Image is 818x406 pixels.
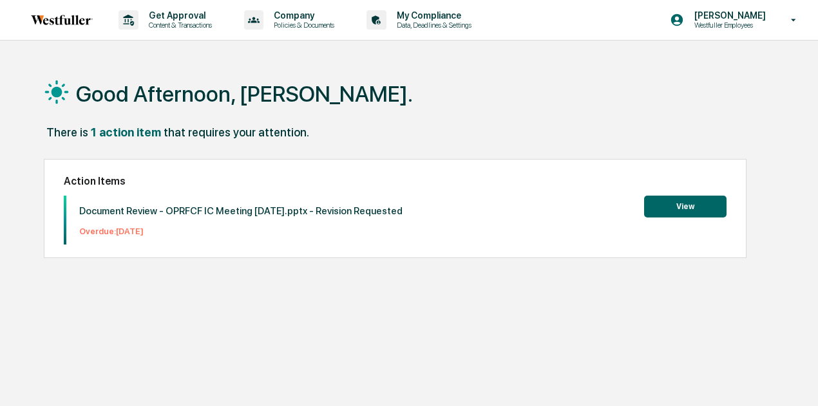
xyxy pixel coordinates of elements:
[164,125,309,139] div: that requires your attention.
[138,21,218,30] p: Content & Transactions
[79,226,403,236] p: Overdue: [DATE]
[263,10,341,21] p: Company
[46,125,88,139] div: There is
[91,125,161,139] div: 1 action item
[386,10,478,21] p: My Compliance
[684,21,772,30] p: Westfuller Employees
[684,10,772,21] p: [PERSON_NAME]
[644,199,727,212] a: View
[64,175,727,187] h2: Action Items
[386,21,478,30] p: Data, Deadlines & Settings
[31,15,93,25] img: logo
[79,205,403,217] p: Document Review - OPRFCF IC Meeting [DATE].pptx - Revision Requested
[76,81,413,107] h1: Good Afternoon, [PERSON_NAME].
[138,10,218,21] p: Get Approval
[644,196,727,217] button: View
[263,21,341,30] p: Policies & Documents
